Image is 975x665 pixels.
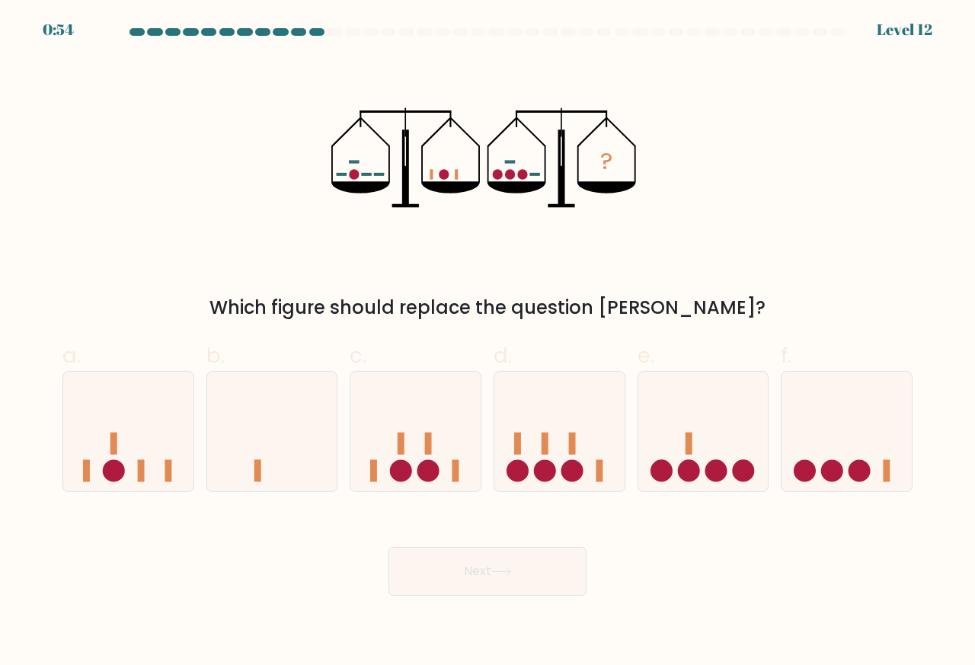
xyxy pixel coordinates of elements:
tspan: ? [600,145,612,177]
span: a. [62,340,81,370]
span: e. [638,340,654,370]
div: Level 12 [877,18,932,41]
span: c. [350,340,366,370]
div: Which figure should replace the question [PERSON_NAME]? [72,294,903,321]
span: d. [494,340,512,370]
span: f. [781,340,791,370]
button: Next [388,547,587,596]
div: 0:54 [43,18,74,41]
span: b. [206,340,225,370]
